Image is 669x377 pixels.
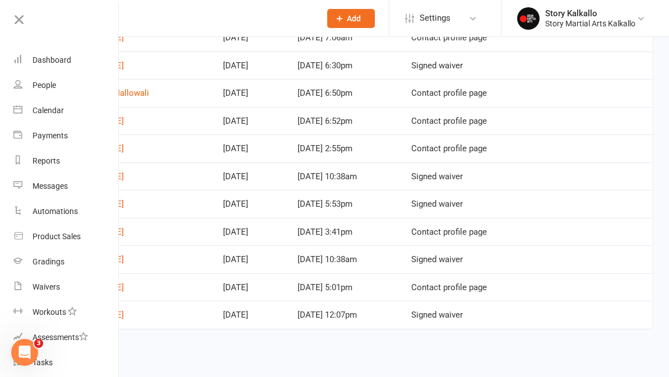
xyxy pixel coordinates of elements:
span: 3 [34,339,43,348]
span: Contact profile page [411,32,487,43]
span: [DATE] [223,282,248,292]
div: Story Kalkallo [545,8,635,18]
span: [DATE] 12:07pm [298,310,357,320]
span: [DATE] 2:55pm [298,143,352,153]
span: Signed waiver [411,254,463,264]
a: Assessments [13,325,119,350]
div: Payments [32,131,68,140]
a: Workouts [13,300,119,325]
span: Signed waiver [411,199,463,209]
span: [DATE] [223,310,248,320]
a: Waivers [13,274,119,300]
span: [DATE] [223,199,248,209]
span: [DATE] [223,32,248,43]
span: [DATE] 5:53pm [298,199,352,209]
div: Workouts [32,308,66,317]
span: [DATE] 6:52pm [298,116,352,126]
div: Automations [32,207,78,216]
a: Dashboard [13,48,119,73]
span: [DATE] 6:30pm [298,60,352,71]
a: People [13,73,119,98]
span: [DATE] 3:41pm [298,227,352,237]
iframe: Intercom live chat [11,339,38,366]
div: Tasks [32,358,53,367]
span: Contact profile page [411,282,487,292]
span: Contact profile page [411,143,487,153]
span: [DATE] [223,116,248,126]
div: Reports [32,156,60,165]
a: Product Sales [13,224,119,249]
div: Assessments [32,333,88,342]
div: Waivers [32,282,60,291]
span: Signed waiver [411,171,463,181]
span: Add [347,14,361,23]
span: [DATE] [223,171,248,181]
span: [DATE] 10:38am [298,171,357,181]
a: Automations [13,199,119,224]
span: Settings [420,6,450,31]
span: [DATE] 10:38am [298,254,357,264]
span: Contact profile page [411,88,487,98]
span: [DATE] 7:06am [298,32,352,43]
a: Gradings [13,249,119,274]
span: [DATE] 6:50pm [298,88,352,98]
span: Contact profile page [411,227,487,237]
a: Payments [13,123,119,148]
span: [DATE] [223,60,248,71]
img: thumb_image1709080925.png [517,7,540,30]
div: Product Sales [32,232,81,241]
span: Contact profile page [411,116,487,126]
a: Calendar [13,98,119,123]
span: [DATE] [223,143,248,153]
a: Tasks [13,350,119,375]
span: [DATE] [223,227,248,237]
span: [DATE] [223,88,248,98]
span: [DATE] [223,254,248,264]
div: Messages [32,181,68,190]
div: Story Martial Arts Kalkallo [545,18,635,29]
button: Add [327,9,375,28]
a: Reports [13,148,119,174]
a: Messages [13,174,119,199]
span: Signed waiver [411,60,463,71]
input: Search... [67,11,313,26]
div: Dashboard [32,55,71,64]
span: [DATE] 5:01pm [298,282,352,292]
div: Calendar [32,106,64,115]
div: Gradings [32,257,64,266]
div: People [32,81,56,90]
span: Signed waiver [411,310,463,320]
